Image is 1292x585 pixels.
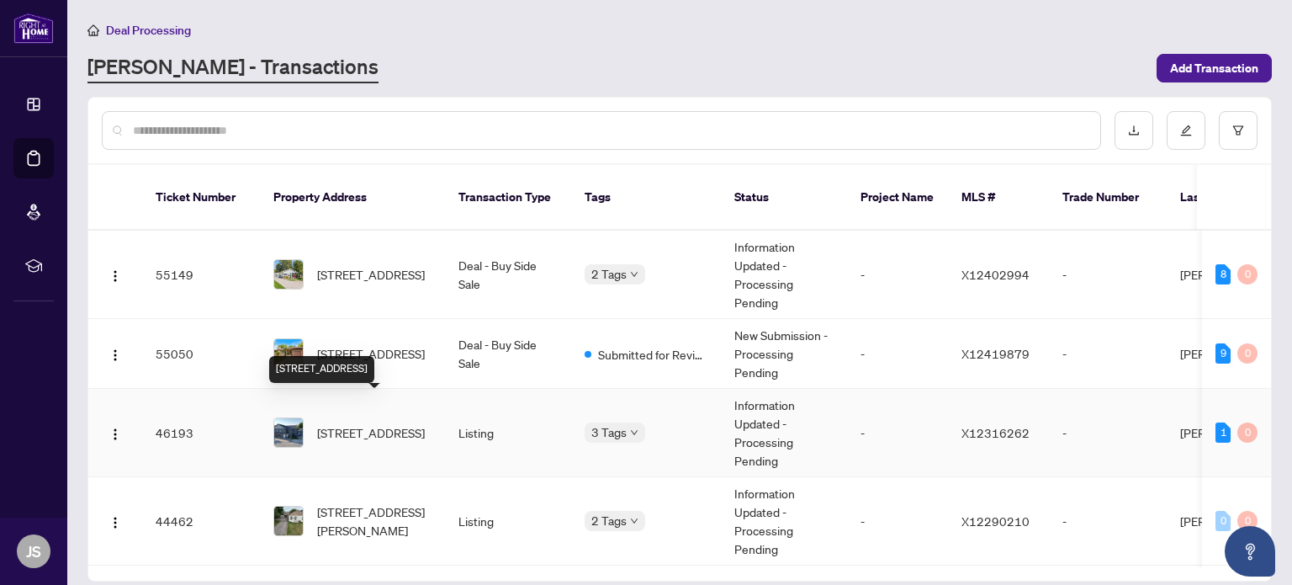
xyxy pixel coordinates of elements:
[630,428,638,437] span: down
[1215,264,1231,285] div: 8
[445,319,571,389] td: Deal - Buy Side Sale
[721,477,847,566] td: Information Updated - Processing Pending
[142,165,260,231] th: Ticket Number
[87,53,379,83] a: [PERSON_NAME] - Transactions
[317,503,432,540] span: [STREET_ADDRESS][PERSON_NAME]
[1225,526,1275,577] button: Open asap
[1157,54,1272,82] button: Add Transaction
[102,419,129,446] button: Logo
[102,340,129,367] button: Logo
[961,425,1030,440] span: X12316262
[630,270,638,279] span: down
[1219,111,1258,150] button: filter
[1215,511,1231,531] div: 0
[109,348,122,362] img: Logo
[591,264,627,284] span: 2 Tags
[1237,511,1258,531] div: 0
[1167,111,1205,150] button: edit
[142,477,260,566] td: 44462
[1237,343,1258,364] div: 0
[317,423,425,442] span: [STREET_ADDRESS]
[847,319,948,389] td: -
[109,516,122,529] img: Logo
[1237,423,1258,443] div: 0
[961,513,1030,529] span: X12290210
[274,507,303,535] img: thumbnail-img
[274,339,303,368] img: thumbnail-img
[142,389,260,477] td: 46193
[847,165,948,231] th: Project Name
[13,13,54,44] img: logo
[1049,389,1167,477] td: -
[1128,125,1140,136] span: download
[1170,55,1258,82] span: Add Transaction
[274,418,303,447] img: thumbnail-img
[1115,111,1153,150] button: download
[630,517,638,525] span: down
[598,345,707,364] span: Submitted for Review
[961,346,1030,361] span: X12419879
[102,261,129,288] button: Logo
[847,231,948,319] td: -
[571,165,721,231] th: Tags
[1237,264,1258,285] div: 0
[1049,319,1167,389] td: -
[1232,125,1244,136] span: filter
[445,231,571,319] td: Deal - Buy Side Sale
[1215,343,1231,364] div: 9
[591,423,627,442] span: 3 Tags
[445,389,571,477] td: Listing
[1049,477,1167,566] td: -
[106,23,191,38] span: Deal Processing
[109,269,122,283] img: Logo
[445,165,571,231] th: Transaction Type
[847,477,948,566] td: -
[721,231,847,319] td: Information Updated - Processing Pending
[1180,125,1192,136] span: edit
[591,511,627,530] span: 2 Tags
[1049,165,1167,231] th: Trade Number
[1049,231,1167,319] td: -
[274,260,303,289] img: thumbnail-img
[948,165,1049,231] th: MLS #
[260,165,445,231] th: Property Address
[1215,423,1231,443] div: 1
[721,319,847,389] td: New Submission - Processing Pending
[269,356,374,383] div: [STREET_ADDRESS]
[317,265,425,284] span: [STREET_ADDRESS]
[847,389,948,477] td: -
[142,319,260,389] td: 55050
[317,344,425,363] span: [STREET_ADDRESS]
[445,477,571,566] td: Listing
[142,231,260,319] td: 55149
[721,389,847,477] td: Information Updated - Processing Pending
[87,24,99,36] span: home
[961,267,1030,282] span: X12402994
[102,508,129,534] button: Logo
[721,165,847,231] th: Status
[109,428,122,441] img: Logo
[26,540,41,563] span: JS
